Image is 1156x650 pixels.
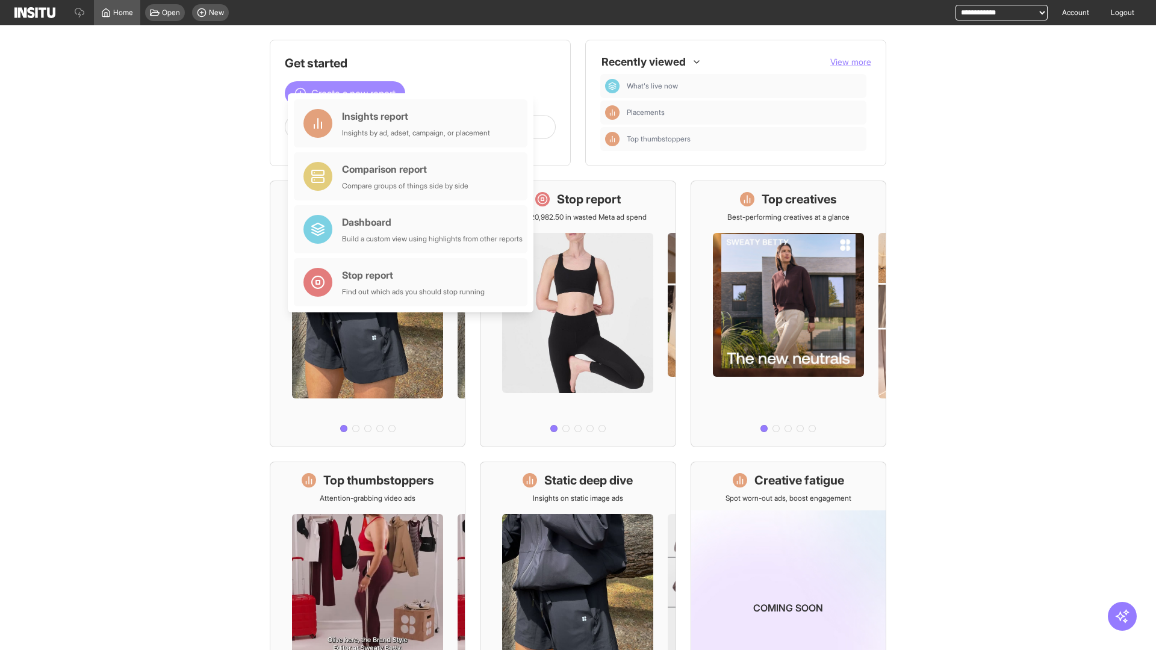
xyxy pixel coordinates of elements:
[342,109,490,123] div: Insights report
[285,55,556,72] h1: Get started
[342,181,468,191] div: Compare groups of things side by side
[605,105,620,120] div: Insights
[627,108,862,117] span: Placements
[533,494,623,503] p: Insights on static image ads
[627,108,665,117] span: Placements
[323,472,434,489] h1: Top thumbstoppers
[605,79,620,93] div: Dashboard
[342,215,523,229] div: Dashboard
[627,134,862,144] span: Top thumbstoppers
[762,191,837,208] h1: Top creatives
[113,8,133,17] span: Home
[605,132,620,146] div: Insights
[830,57,871,67] span: View more
[557,191,621,208] h1: Stop report
[342,268,485,282] div: Stop report
[509,212,647,222] p: Save £20,982.50 in wasted Meta ad spend
[627,81,678,91] span: What's live now
[162,8,180,17] span: Open
[691,181,886,447] a: Top creativesBest-performing creatives at a glance
[627,134,691,144] span: Top thumbstoppers
[544,472,633,489] h1: Static deep dive
[14,7,55,18] img: Logo
[627,81,862,91] span: What's live now
[727,212,850,222] p: Best-performing creatives at a glance
[311,86,396,101] span: Create a new report
[480,181,676,447] a: Stop reportSave £20,982.50 in wasted Meta ad spend
[209,8,224,17] span: New
[270,181,465,447] a: What's live nowSee all active ads instantly
[342,234,523,244] div: Build a custom view using highlights from other reports
[285,81,405,105] button: Create a new report
[342,287,485,297] div: Find out which ads you should stop running
[342,128,490,138] div: Insights by ad, adset, campaign, or placement
[830,56,871,68] button: View more
[342,162,468,176] div: Comparison report
[320,494,415,503] p: Attention-grabbing video ads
